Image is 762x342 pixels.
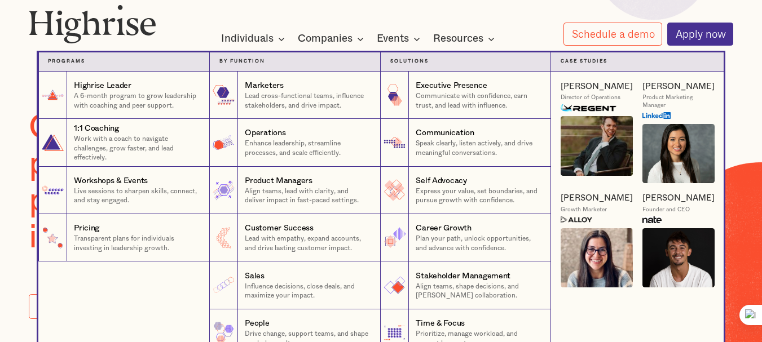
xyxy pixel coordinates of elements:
[209,119,380,166] a: OperationsEnhance leadership, streamline processes, and scale efficiently.
[221,32,288,46] div: Individuals
[74,234,200,252] p: Transparent plans for individuals investing in leadership growth.
[416,186,541,205] p: Express your value, set boundaries, and pursue growth with confidence.
[74,175,148,186] div: Workshops & Events
[416,91,541,110] p: Communicate with confidence, earn trust, and lead with influence.
[416,139,541,157] p: Speak clearly, listen actively, and drive meaningful conversations.
[561,94,620,101] div: Director of Operations
[416,175,466,186] div: Self Advocacy
[221,32,274,46] div: Individuals
[74,134,200,162] p: Work with a coach to navigate challenges, grow faster, and lead effectively.
[38,119,209,166] a: 1:1 CoachingWork with a coach to navigate challenges, grow faster, and lead effectively.
[416,80,487,91] div: Executive Presence
[245,318,269,329] div: People
[74,91,200,110] p: A 6-month program to grow leadership with coaching and peer support.
[245,234,371,252] p: Lead with empathy, expand accounts, and drive lasting customer impact.
[74,186,200,205] p: Live sessions to sharpen skills, connect, and stay engaged.
[561,206,607,214] div: Growth Marketer
[29,5,156,43] img: Highrise logo
[561,59,607,64] strong: Case Studies
[245,175,312,186] div: Product Managers
[416,270,510,282] div: Stakeholder Management
[642,206,690,214] div: Founder and CEO
[642,193,715,204] a: [PERSON_NAME]
[380,214,551,261] a: Career GrowthPlan your path, unlock opportunities, and advance with confidence.
[561,193,633,204] a: [PERSON_NAME]
[245,91,371,110] p: Lead cross-functional teams, influence stakeholders, and drive impact.
[29,109,543,256] h1: Online leadership development program for growth-minded professionals in fast-paced industries
[74,223,99,234] div: Pricing
[298,32,367,46] div: Companies
[245,80,283,91] div: Marketers
[209,72,380,119] a: MarketersLead cross-functional teams, influence stakeholders, and drive impact.
[377,32,424,46] div: Events
[74,80,131,91] div: Highrise Leader
[433,32,483,46] div: Resources
[219,59,265,64] strong: by function
[298,32,353,46] div: Companies
[561,81,633,92] a: [PERSON_NAME]
[380,261,551,309] a: Stakeholder ManagementAlign teams, shape decisions, and [PERSON_NAME] collaboration.
[642,94,715,109] div: Product Marketing Manager
[416,282,541,300] p: Align teams, shape decisions, and [PERSON_NAME] collaboration.
[416,318,465,329] div: Time & Focus
[245,282,371,300] p: Influence decisions, close deals, and maximize your impact.
[38,72,209,119] a: Highrise LeaderA 6-month program to grow leadership with coaching and peer support.
[416,127,474,139] div: Communication
[245,186,371,205] p: Align teams, lead with clarity, and deliver impact in fast-paced settings.
[563,23,663,46] a: Schedule a demo
[245,127,285,139] div: Operations
[377,32,409,46] div: Events
[38,167,209,214] a: Workshops & EventsLive sessions to sharpen skills, connect, and stay engaged.
[245,223,313,234] div: Customer Success
[38,214,209,261] a: PricingTransparent plans for individuals investing in leadership growth.
[380,119,551,166] a: CommunicationSpeak clearly, listen actively, and drive meaningful conversations.
[29,294,107,319] a: Get started
[209,214,380,261] a: Customer SuccessLead with empathy, expand accounts, and drive lasting customer impact.
[390,59,429,64] strong: Solutions
[209,261,380,309] a: SalesInfluence decisions, close deals, and maximize your impact.
[209,167,380,214] a: Product ManagersAlign teams, lead with clarity, and deliver impact in fast-paced settings.
[245,139,371,157] p: Enhance leadership, streamline processes, and scale efficiently.
[380,167,551,214] a: Self AdvocacyExpress your value, set boundaries, and pursue growth with confidence.
[245,270,265,282] div: Sales
[416,234,541,252] p: Plan your path, unlock opportunities, and advance with confidence.
[642,81,715,92] a: [PERSON_NAME]
[416,223,471,234] div: Career Growth
[48,59,85,64] strong: Programs
[433,32,498,46] div: Resources
[667,23,734,46] a: Apply now
[380,72,551,119] a: Executive PresenceCommunicate with confidence, earn trust, and lead with influence.
[74,123,119,134] div: 1:1 Coaching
